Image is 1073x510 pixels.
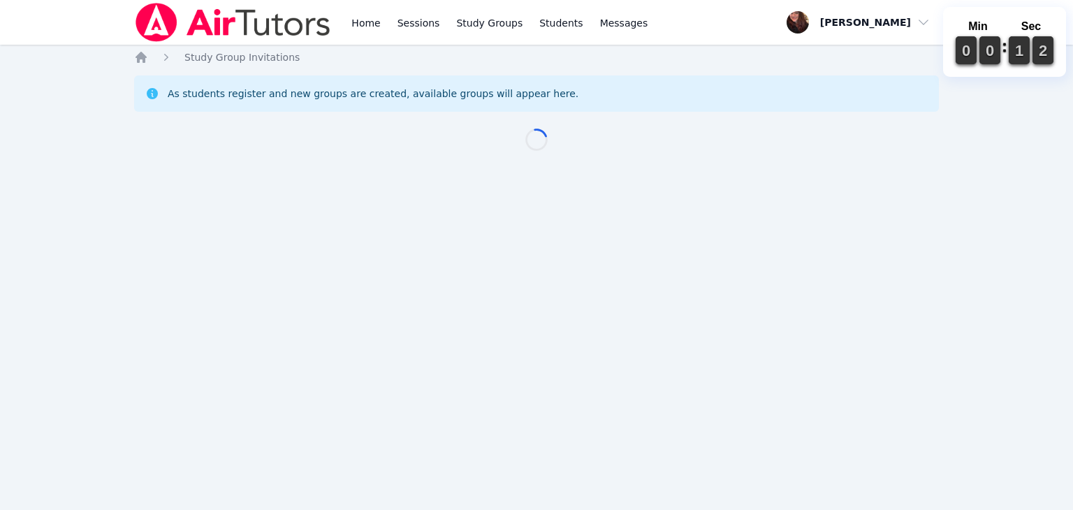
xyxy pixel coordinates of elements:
[184,50,300,64] a: Study Group Invitations
[134,3,332,42] img: Air Tutors
[184,52,300,63] span: Study Group Invitations
[600,16,648,30] span: Messages
[168,87,578,101] div: As students register and new groups are created, available groups will appear here.
[134,50,939,64] nav: Breadcrumb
